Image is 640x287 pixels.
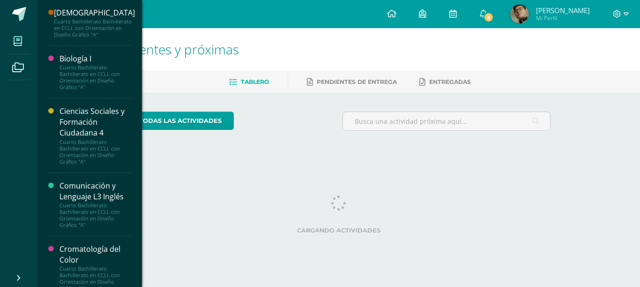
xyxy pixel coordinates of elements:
a: Ciencias Sociales y Formación Ciudadana 4Cuarto Bachillerato Bachillerato en CCLL con Orientación... [60,106,131,165]
a: Biología ICuarto Bachillerato Bachillerato en CCLL con Orientación en Diseño Gráfico "A" [60,53,131,91]
a: [DEMOGRAPHIC_DATA]Cuarto Bachillerato Bachillerato en CCLL con Orientación en Diseño Gráfico "A" [54,8,135,38]
a: Pendientes de entrega [307,75,397,90]
span: Actividades recientes y próximas [49,40,239,58]
div: Comunicación y Lenguaje L3 Inglés [60,181,131,202]
span: 2 [484,12,494,23]
a: Tablero [229,75,269,90]
div: Cuarto Bachillerato Bachillerato en CCLL con Orientación en Diseño Gráfico "A" [60,139,131,165]
div: Cuarto Bachillerato Bachillerato en CCLL con Orientación en Diseño Gráfico "A" [54,18,135,38]
div: Biología I [60,53,131,64]
img: a0ee197b2caa39667a157ba7b16f801a.png [510,5,529,23]
a: Comunicación y Lenguaje L3 InglésCuarto Bachillerato Bachillerato en CCLL con Orientación en Dise... [60,181,131,228]
a: Entregadas [419,75,471,90]
div: Cuarto Bachillerato Bachillerato en CCLL con Orientación en Diseño Gráfico "A" [60,64,131,91]
span: Tablero [241,78,269,85]
label: Cargando actividades [127,227,551,234]
a: todas las Actividades [127,112,234,130]
span: Pendientes de entrega [317,78,397,85]
div: Cuarto Bachillerato Bachillerato en CCLL con Orientación en Diseño Gráfico "A" [60,202,131,228]
div: Cromatología del Color [60,244,131,265]
div: Ciencias Sociales y Formación Ciudadana 4 [60,106,131,138]
div: [DEMOGRAPHIC_DATA] [54,8,135,18]
span: [PERSON_NAME] [536,6,590,15]
span: Entregadas [429,78,471,85]
span: Mi Perfil [536,14,590,22]
input: Busca una actividad próxima aquí... [343,112,551,130]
